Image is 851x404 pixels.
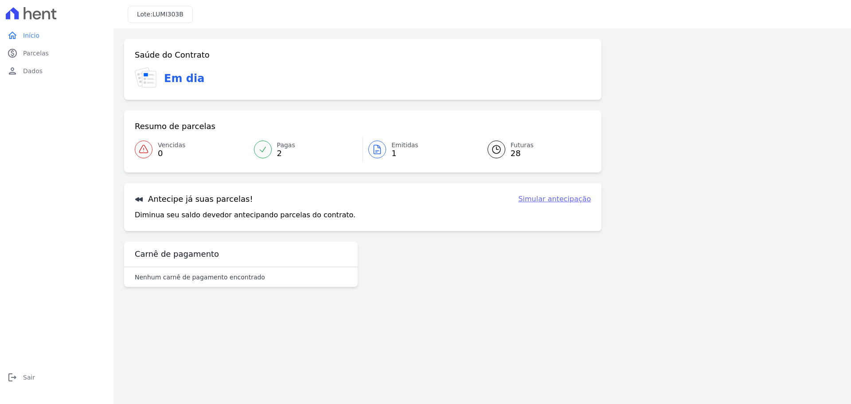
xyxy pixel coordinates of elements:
[363,137,477,162] a: Emitidas 1
[277,150,295,157] span: 2
[511,150,534,157] span: 28
[135,50,210,60] h3: Saúde do Contrato
[137,10,183,19] h3: Lote:
[249,137,363,162] a: Pagas 2
[391,150,418,157] span: 1
[4,62,110,80] a: personDados
[7,372,18,383] i: logout
[152,11,183,18] span: LUMI303B
[135,273,265,282] p: Nenhum carnê de pagamento encontrado
[7,30,18,41] i: home
[23,67,43,75] span: Dados
[4,44,110,62] a: paidParcelas
[135,137,249,162] a: Vencidas 0
[23,31,39,40] span: Início
[23,373,35,382] span: Sair
[164,71,204,86] h3: Em dia
[391,141,418,150] span: Emitidas
[4,369,110,386] a: logoutSair
[135,121,215,132] h3: Resumo de parcelas
[135,210,355,220] p: Diminua seu saldo devedor antecipando parcelas do contrato.
[158,141,185,150] span: Vencidas
[7,48,18,59] i: paid
[511,141,534,150] span: Futuras
[135,194,253,204] h3: Antecipe já suas parcelas!
[277,141,295,150] span: Pagas
[4,27,110,44] a: homeInício
[7,66,18,76] i: person
[135,249,219,259] h3: Carnê de pagamento
[23,49,49,58] span: Parcelas
[518,194,591,204] a: Simular antecipação
[477,137,591,162] a: Futuras 28
[158,150,185,157] span: 0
